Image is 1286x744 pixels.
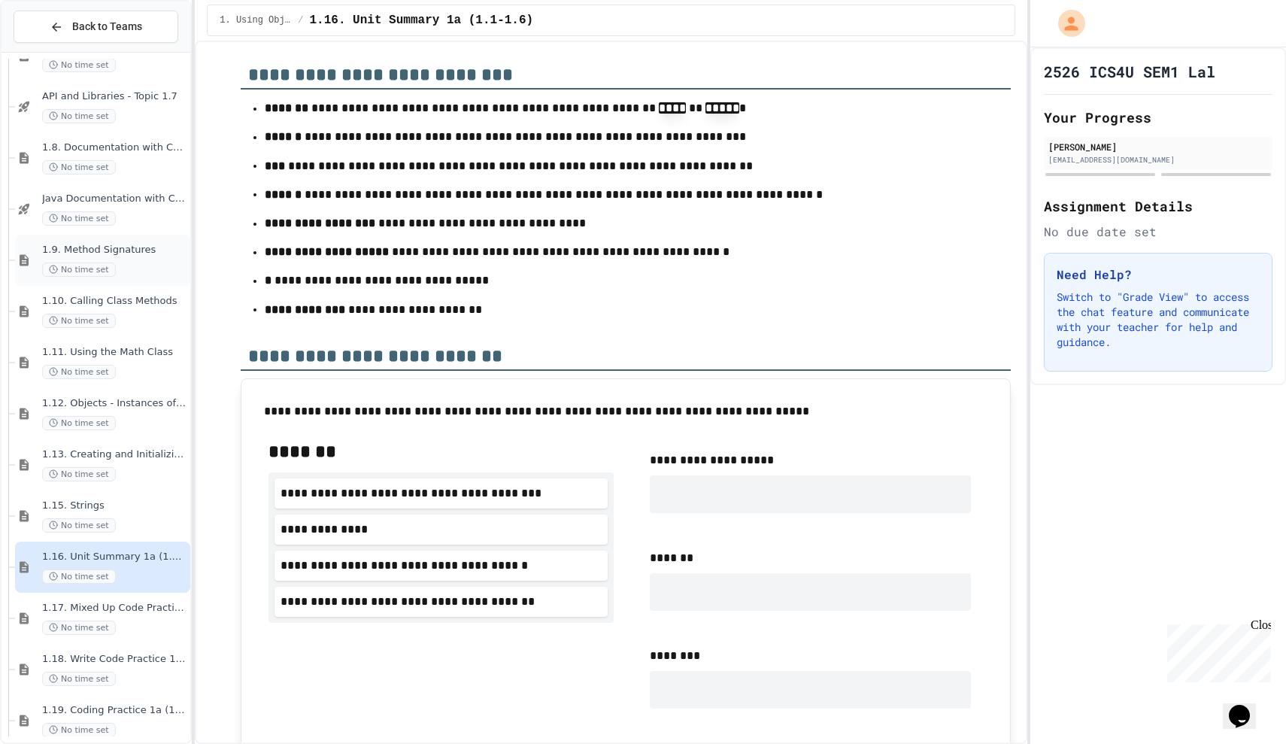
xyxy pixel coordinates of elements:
[298,14,303,26] span: /
[1044,61,1215,82] h1: 2526 ICS4U SEM1 Lal
[1044,196,1272,217] h2: Assignment Details
[220,14,292,26] span: 1. Using Objects and Methods
[1044,107,1272,128] h2: Your Progress
[1057,266,1260,284] h3: Need Help?
[1042,6,1089,41] div: My Account
[1057,290,1260,350] p: Switch to "Grade View" to access the chat feature and communicate with your teacher for help and ...
[72,19,142,35] span: Back to Teams
[1048,140,1268,153] div: [PERSON_NAME]
[1223,684,1271,729] iframe: chat widget
[1048,154,1268,166] div: [EMAIL_ADDRESS][DOMAIN_NAME]
[6,6,104,96] div: Chat with us now!Close
[310,11,534,29] span: 1.16. Unit Summary 1a (1.1-1.6)
[1161,618,1271,682] iframe: chat widget
[14,11,178,43] button: Back to Teams
[1044,223,1272,241] div: No due date set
